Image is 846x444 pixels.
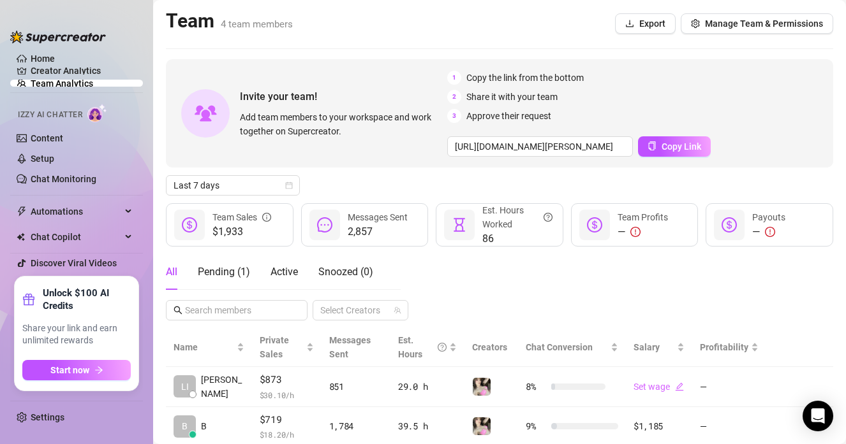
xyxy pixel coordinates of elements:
[260,428,314,441] span: $ 18.20 /h
[221,18,293,30] span: 4 team members
[182,217,197,233] span: dollar-circle
[394,306,401,314] span: team
[31,258,117,268] a: Discover Viral Videos
[166,264,177,280] div: All
[705,18,823,29] span: Manage Team & Permissions
[43,287,131,312] strong: Unlock $100 AI Credits
[615,13,676,34] button: Export
[329,335,371,359] span: Messages Sent
[692,367,766,407] td: —
[212,210,271,224] div: Team Sales
[31,201,121,222] span: Automations
[329,419,383,433] div: 1,784
[94,366,103,375] span: arrow-right
[526,380,546,394] span: 8 %
[50,365,89,375] span: Start now
[166,9,293,33] h2: Team
[452,217,467,233] span: hourglass
[681,13,833,34] button: Manage Team & Permissions
[185,303,290,317] input: Search members
[31,54,55,64] a: Home
[174,176,292,195] span: Last 7 days
[348,224,408,240] span: 2,857
[526,419,546,433] span: 9 %
[31,227,121,247] span: Chat Copilot
[587,217,602,233] span: dollar-circle
[31,78,93,89] a: Team Analytics
[675,382,684,391] span: edit
[31,61,133,81] a: Creator Analytics
[803,401,833,431] div: Open Intercom Messenger
[752,224,785,240] div: —
[18,109,82,121] span: Izzy AI Chatter
[398,419,457,433] div: 39.5 h
[201,419,207,433] span: B
[348,212,408,222] span: Messages Sent
[212,224,271,240] span: $1,933
[464,328,518,367] th: Creators
[198,264,250,280] div: Pending ( 1 )
[447,71,461,85] span: 1
[240,110,442,138] span: Add team members to your workspace and work together on Supercreator.
[285,182,293,189] span: calendar
[271,266,298,278] span: Active
[526,342,593,352] span: Chat Conversion
[17,206,27,217] span: thunderbolt
[438,333,447,361] span: question-circle
[398,333,447,361] div: Est. Hours
[260,335,289,359] span: Private Sales
[260,412,314,427] span: $719
[625,19,634,28] span: download
[240,89,447,104] span: Invite your team!
[31,133,63,143] a: Content
[31,174,96,184] a: Chat Monitoring
[752,212,785,222] span: Payouts
[638,136,711,157] button: Copy Link
[473,417,491,435] img: Emily
[174,306,182,315] span: search
[466,109,551,123] span: Approve their request
[722,217,737,233] span: dollar-circle
[473,378,491,396] img: Emily
[31,154,54,164] a: Setup
[466,90,558,104] span: Share it with your team
[691,19,700,28] span: setting
[618,212,668,222] span: Team Profits
[618,224,668,240] div: —
[10,31,106,43] img: logo-BBDzfeDw.svg
[544,203,553,231] span: question-circle
[31,412,64,422] a: Settings
[166,328,252,367] th: Name
[639,18,665,29] span: Export
[22,360,131,380] button: Start nowarrow-right
[700,342,748,352] span: Profitability
[262,210,271,224] span: info-circle
[318,266,373,278] span: Snoozed ( 0 )
[17,233,25,241] img: Chat Copilot
[634,342,660,352] span: Salary
[447,109,461,123] span: 3
[260,372,314,387] span: $873
[174,340,234,354] span: Name
[466,71,584,85] span: Copy the link from the bottom
[662,141,701,152] span: Copy Link
[87,104,107,122] img: AI Chatter
[260,389,314,401] span: $ 30.10 /h
[398,380,457,394] div: 29.0 h
[22,322,131,347] span: Share your link and earn unlimited rewards
[182,419,188,433] span: B
[634,419,685,433] div: $1,185
[317,217,332,233] span: message
[181,380,189,394] span: LI
[648,141,657,150] span: copy
[482,231,553,247] span: 86
[22,293,35,306] span: gift
[482,203,553,231] div: Est. Hours Worked
[630,227,641,237] span: exclamation-circle
[201,373,244,401] span: [PERSON_NAME]
[634,382,684,392] a: Set wageedit
[447,90,461,104] span: 2
[329,380,383,394] div: 851
[765,227,775,237] span: exclamation-circle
